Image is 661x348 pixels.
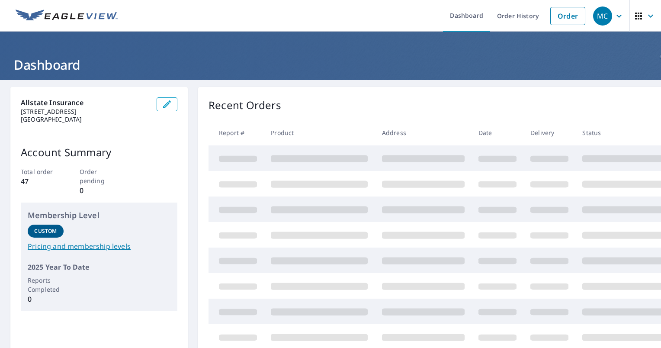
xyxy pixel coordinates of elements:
img: EV Logo [16,10,118,23]
p: Membership Level [28,209,170,221]
p: Reports Completed [28,276,64,294]
h1: Dashboard [10,56,651,74]
p: Recent Orders [209,97,281,113]
p: Total order [21,167,60,176]
div: MC [593,6,612,26]
p: Account Summary [21,145,177,160]
a: Order [550,7,585,25]
p: Order pending [80,167,119,185]
p: [GEOGRAPHIC_DATA] [21,116,150,123]
th: Date [472,120,523,145]
th: Address [375,120,472,145]
th: Delivery [523,120,575,145]
p: 2025 Year To Date [28,262,170,272]
p: Allstate Insurance [21,97,150,108]
p: Custom [34,227,57,235]
th: Report # [209,120,264,145]
p: 0 [28,294,64,304]
p: 0 [80,185,119,196]
p: [STREET_ADDRESS] [21,108,150,116]
p: 47 [21,176,60,187]
a: Pricing and membership levels [28,241,170,251]
th: Product [264,120,375,145]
